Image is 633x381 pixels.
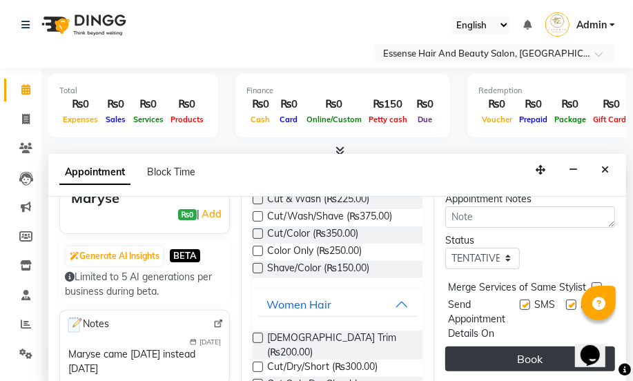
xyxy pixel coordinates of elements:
[303,115,365,124] span: Online/Custom
[365,115,411,124] span: Petty cash
[516,97,551,113] div: ₨0
[68,347,221,376] div: Maryse came [DATE] instead [DATE]
[167,97,207,113] div: ₨0
[411,97,439,113] div: ₨0
[448,280,586,297] span: Merge Services of Same Stylist
[197,206,224,222] span: |
[448,297,514,341] span: Send Appointment Details On
[551,115,590,124] span: Package
[130,97,167,113] div: ₨0
[414,115,436,124] span: Due
[59,97,101,113] div: ₨0
[267,331,411,360] span: [DEMOGRAPHIC_DATA] Trim (₨200.00)
[445,192,615,206] div: Appointment Notes
[35,6,130,44] img: logo
[277,115,302,124] span: Card
[275,97,303,113] div: ₨0
[199,206,224,222] a: Add
[266,296,331,313] div: Women Hair
[534,297,555,341] span: SMS
[545,12,569,37] img: Admin
[102,115,129,124] span: Sales
[267,209,392,226] span: Cut/Wash/Shave (₨375.00)
[258,292,417,317] button: Women Hair
[267,360,378,377] span: Cut/Dry/Short (₨300.00)
[170,249,200,262] span: BETA
[59,85,207,97] div: Total
[66,246,163,266] button: Generate AI Insights
[365,97,411,113] div: ₨150
[178,209,196,220] span: ₨0
[595,159,615,181] button: Close
[71,188,119,208] div: Maryse
[581,297,604,341] span: Email
[66,316,109,334] span: Notes
[199,337,221,347] span: [DATE]
[478,115,516,124] span: Voucher
[167,115,207,124] span: Products
[445,346,615,371] button: Book
[246,85,439,97] div: Finance
[551,97,590,113] div: ₨0
[267,261,369,278] span: Shave/Color (₨150.00)
[267,192,369,209] span: Cut & Wash (₨225.00)
[59,115,101,124] span: Expenses
[267,226,358,244] span: Cut/Color (₨350.00)
[445,233,520,248] div: Status
[267,244,362,261] span: Color Only (₨250.00)
[248,115,274,124] span: Cash
[516,115,551,124] span: Prepaid
[130,115,167,124] span: Services
[303,97,365,113] div: ₨0
[575,326,619,367] iframe: chat widget
[246,97,275,113] div: ₨0
[59,160,130,185] span: Appointment
[576,18,607,32] span: Admin
[147,166,195,178] span: Block Time
[101,97,130,113] div: ₨0
[65,270,224,299] div: Limited to 5 AI generations per business during beta.
[478,97,516,113] div: ₨0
